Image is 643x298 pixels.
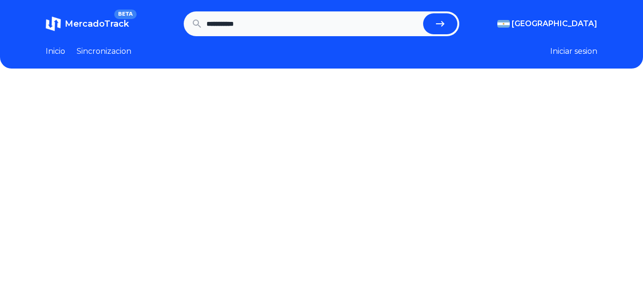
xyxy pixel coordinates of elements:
[46,46,65,57] a: Inicio
[114,10,137,19] span: BETA
[497,20,510,28] img: Argentina
[550,46,597,57] button: Iniciar sesion
[46,16,61,31] img: MercadoTrack
[512,18,597,30] span: [GEOGRAPHIC_DATA]
[65,19,129,29] span: MercadoTrack
[77,46,131,57] a: Sincronizacion
[46,16,129,31] a: MercadoTrackBETA
[497,18,597,30] button: [GEOGRAPHIC_DATA]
